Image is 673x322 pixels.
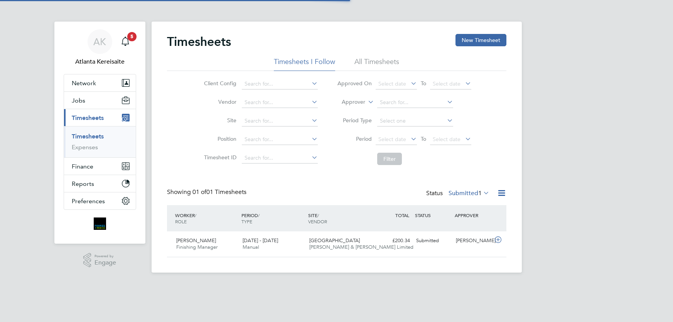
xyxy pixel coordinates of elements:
[308,218,327,224] span: VENDOR
[354,57,399,71] li: All Timesheets
[426,188,491,199] div: Status
[94,260,116,266] span: Engage
[175,218,187,224] span: ROLE
[202,98,236,105] label: Vendor
[455,34,506,46] button: New Timesheet
[94,217,106,230] img: bromak-logo-retina.png
[309,244,413,250] span: [PERSON_NAME] & [PERSON_NAME] Limited
[433,80,460,87] span: Select date
[418,134,428,144] span: To
[413,234,453,247] div: Submitted
[202,117,236,124] label: Site
[93,37,106,47] span: AK
[242,153,318,164] input: Search for...
[243,237,278,244] span: [DATE] - [DATE]
[167,34,231,49] h2: Timesheets
[72,79,96,87] span: Network
[453,208,493,222] div: APPROVER
[317,212,319,218] span: /
[64,29,136,66] a: AKAtlanta Kereisaite
[240,208,306,228] div: PERIOD
[241,218,252,224] span: TYPE
[331,98,365,106] label: Approver
[72,114,104,121] span: Timesheets
[118,29,133,54] a: 5
[242,134,318,145] input: Search for...
[337,117,372,124] label: Period Type
[64,109,136,126] button: Timesheets
[72,180,94,187] span: Reports
[377,116,453,126] input: Select one
[127,32,137,41] span: 5
[242,79,318,89] input: Search for...
[202,80,236,87] label: Client Config
[418,78,428,88] span: To
[202,135,236,142] label: Position
[173,208,240,228] div: WORKER
[306,208,373,228] div: SITE
[377,153,402,165] button: Filter
[378,136,406,143] span: Select date
[195,212,196,218] span: /
[64,57,136,66] span: Atlanta Kereisaite
[395,212,409,218] span: TOTAL
[242,97,318,108] input: Search for...
[72,133,104,140] a: Timesheets
[242,116,318,126] input: Search for...
[274,57,335,71] li: Timesheets I Follow
[337,80,372,87] label: Approved On
[72,143,98,151] a: Expenses
[83,253,116,268] a: Powered byEngage
[373,234,413,247] div: £200.34
[64,192,136,209] button: Preferences
[433,136,460,143] span: Select date
[453,234,493,247] div: [PERSON_NAME]
[176,244,218,250] span: Finishing Manager
[309,237,360,244] span: [GEOGRAPHIC_DATA]
[243,244,259,250] span: Manual
[64,217,136,230] a: Go to home page
[64,126,136,157] div: Timesheets
[72,197,105,205] span: Preferences
[167,188,248,196] div: Showing
[202,154,236,161] label: Timesheet ID
[54,22,145,244] nav: Main navigation
[72,97,85,104] span: Jobs
[478,189,482,197] span: 1
[64,158,136,175] button: Finance
[192,188,206,196] span: 01 of
[64,92,136,109] button: Jobs
[378,80,406,87] span: Select date
[94,253,116,260] span: Powered by
[72,163,93,170] span: Finance
[192,188,246,196] span: 01 Timesheets
[176,237,216,244] span: [PERSON_NAME]
[413,208,453,222] div: STATUS
[377,97,453,108] input: Search for...
[337,135,372,142] label: Period
[64,175,136,192] button: Reports
[64,74,136,91] button: Network
[258,212,260,218] span: /
[449,189,489,197] label: Submitted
